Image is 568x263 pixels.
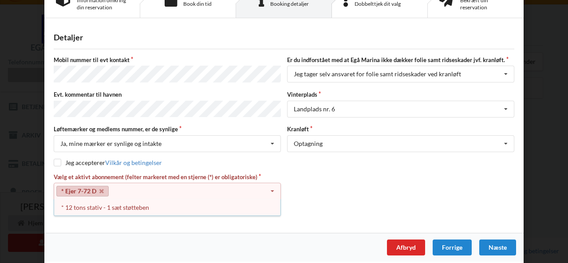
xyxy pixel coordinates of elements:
[60,141,162,147] div: Ja, mine mærker er synlige og intakte
[54,125,281,133] label: Løftemærker og medlems nummer, er de synlige
[287,90,514,98] label: Vinterplads
[287,125,514,133] label: Kranløft
[54,56,281,64] label: Mobil nummer til evt kontakt
[54,90,281,98] label: Evt. kommentar til havnen
[56,186,109,196] a: * Ejer 7-72 D
[433,239,472,255] div: Forrige
[294,71,461,77] div: Jeg tager selv ansvaret for folie samt ridseskader ved kranløft
[54,199,280,216] div: * 12 tons stativ - 1 sæt støtteben
[479,239,516,255] div: Næste
[287,56,514,64] label: Er du indforstået med at Egå Marina ikke dækker folie samt ridseskader jvf. kranløft.
[54,159,162,166] label: Jeg accepterer
[387,239,425,255] div: Afbryd
[294,106,335,112] div: Landplads nr. 6
[270,0,309,8] div: Booking detaljer
[355,0,417,8] div: Dobbelttjek dit valg
[105,159,162,166] a: Vilkår og betingelser
[294,141,323,147] div: Optagning
[54,173,281,181] label: Vælg et aktivt abonnement (felter markeret med en stjerne (*) er obligatoriske)
[54,32,514,43] div: Detaljer
[183,0,212,8] div: Book din tid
